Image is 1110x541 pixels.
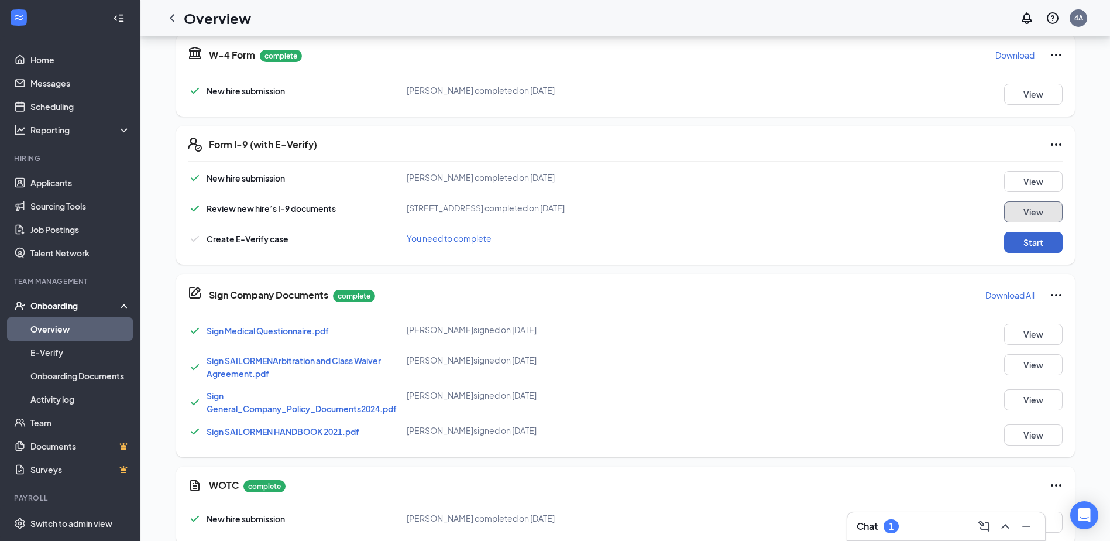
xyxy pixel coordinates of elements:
[1049,138,1063,152] svg: Ellipses
[889,522,894,532] div: 1
[207,85,285,96] span: New hire submission
[188,46,202,60] svg: TaxGovernmentIcon
[30,194,130,218] a: Sourcing Tools
[14,124,26,136] svg: Analysis
[1070,501,1098,529] div: Open Intercom Messenger
[407,203,565,213] span: [STREET_ADDRESS] completed on [DATE]
[260,50,302,62] p: complete
[1004,232,1063,253] button: Start
[30,388,130,411] a: Activity log
[407,354,699,366] div: [PERSON_NAME] signed on [DATE]
[188,424,202,439] svg: Checkmark
[207,426,359,437] a: Sign SAILORMEN HANDBOOK 2021.pdf
[243,480,286,492] p: complete
[188,395,202,409] svg: Checkmark
[188,286,202,300] svg: CompanyDocumentIcon
[1004,201,1063,222] button: View
[407,233,492,244] span: You need to complete
[209,479,239,492] h5: WOTC
[209,49,255,61] h5: W-4 Form
[1004,424,1063,446] button: View
[30,458,130,481] a: SurveysCrown
[1004,84,1063,105] button: View
[14,518,26,529] svg: Settings
[14,153,128,163] div: Hiring
[407,85,555,95] span: [PERSON_NAME] completed on [DATE]
[1020,11,1034,25] svg: Notifications
[14,493,128,503] div: Payroll
[207,234,288,244] span: Create E-Verify case
[13,12,25,23] svg: WorkstreamLogo
[207,326,329,336] a: Sign Medical Questionnaire.pdf
[30,241,130,265] a: Talent Network
[188,138,202,152] svg: FormI9EVerifyIcon
[30,218,130,241] a: Job Postings
[995,46,1035,64] button: Download
[1004,324,1063,345] button: View
[188,324,202,338] svg: Checkmark
[188,512,202,526] svg: Checkmark
[407,389,699,401] div: [PERSON_NAME] signed on [DATE]
[977,519,991,533] svg: ComposeMessage
[1004,389,1063,410] button: View
[1004,171,1063,192] button: View
[188,360,202,374] svg: Checkmark
[1074,13,1083,23] div: 4A
[407,513,555,523] span: [PERSON_NAME] completed on [DATE]
[207,391,397,414] a: Sign General_Company_Policy_Documents2024.pdf
[207,355,381,379] a: Sign SAILORMENArbitration and Class Waiver Agreement.pdf
[30,364,130,388] a: Onboarding Documents
[985,289,1035,301] p: Download All
[975,517,994,536] button: ComposeMessage
[209,289,328,302] h5: Sign Company Documents
[996,517,1015,536] button: ChevronUp
[14,276,128,286] div: Team Management
[14,300,26,311] svg: UserCheck
[188,478,202,492] svg: CustomFormIcon
[188,201,202,215] svg: Checkmark
[857,520,878,533] h3: Chat
[30,341,130,364] a: E-Verify
[188,84,202,98] svg: Checkmark
[207,513,285,524] span: New hire submission
[998,519,1012,533] svg: ChevronUp
[1004,354,1063,375] button: View
[207,173,285,183] span: New hire submission
[30,434,130,458] a: DocumentsCrown
[1049,478,1063,492] svg: Ellipses
[188,171,202,185] svg: Checkmark
[165,11,179,25] svg: ChevronLeft
[30,95,130,118] a: Scheduling
[333,290,375,302] p: complete
[209,138,317,151] h5: Form I-9 (with E-Verify)
[30,71,130,95] a: Messages
[407,324,699,335] div: [PERSON_NAME] signed on [DATE]
[184,8,251,28] h1: Overview
[985,286,1035,304] button: Download All
[207,203,336,214] span: Review new hire’s I-9 documents
[407,424,699,436] div: [PERSON_NAME] signed on [DATE]
[188,232,202,246] svg: Checkmark
[1017,517,1036,536] button: Minimize
[1046,11,1060,25] svg: QuestionInfo
[30,300,121,311] div: Onboarding
[995,49,1035,61] p: Download
[1049,48,1063,62] svg: Ellipses
[113,12,125,24] svg: Collapse
[30,518,112,529] div: Switch to admin view
[1019,519,1033,533] svg: Minimize
[30,124,131,136] div: Reporting
[30,171,130,194] a: Applicants
[1049,288,1063,302] svg: Ellipses
[30,48,130,71] a: Home
[30,317,130,341] a: Overview
[407,172,555,183] span: [PERSON_NAME] completed on [DATE]
[30,411,130,434] a: Team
